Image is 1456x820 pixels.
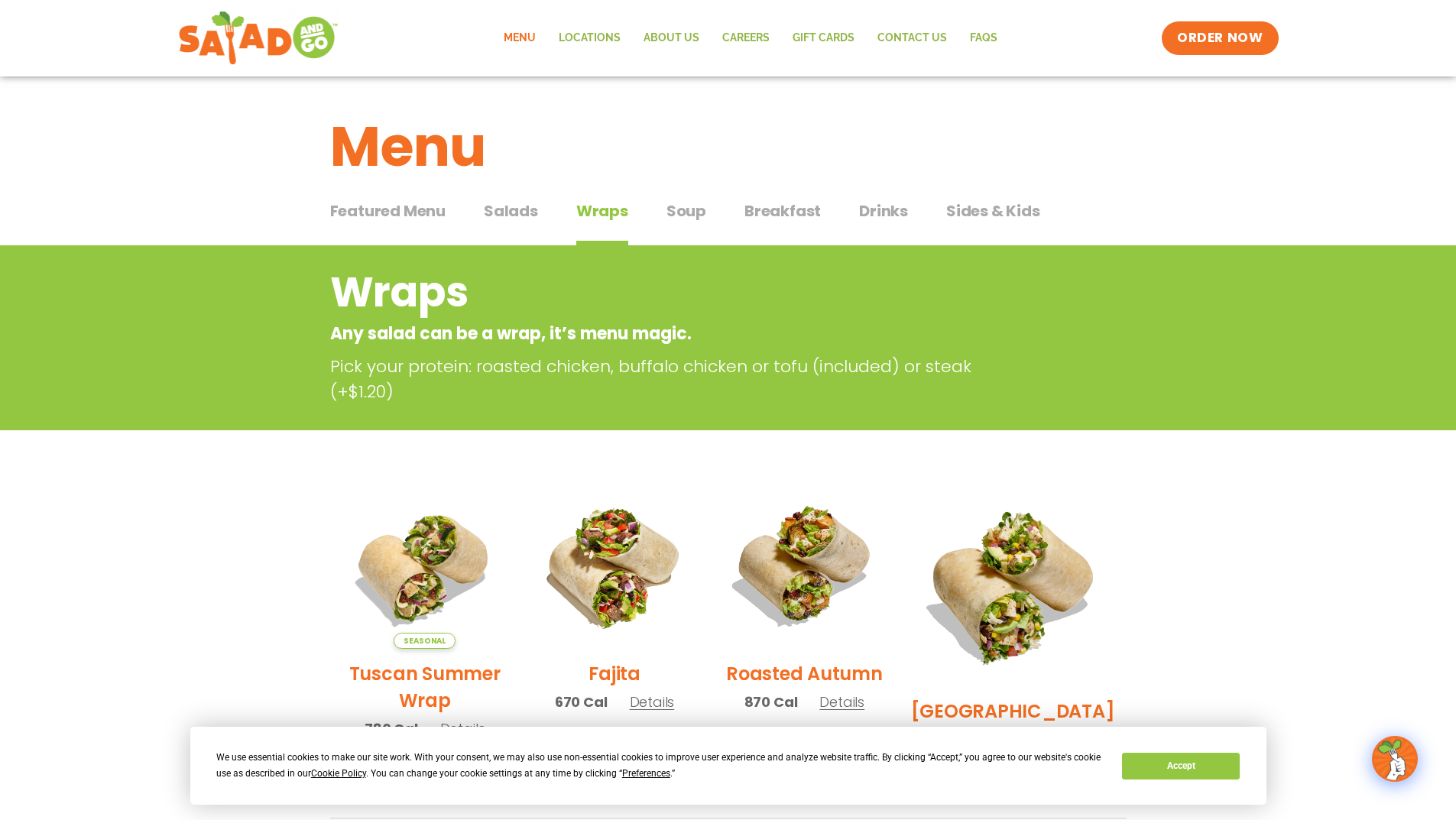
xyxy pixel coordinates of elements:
a: Menu [492,21,547,56]
span: Details [630,692,675,711]
button: Accept [1122,753,1240,779]
a: Locations [547,21,632,56]
span: Drinks [859,199,908,222]
h2: Tuscan Summer Wrap [342,660,508,714]
a: About Us [632,21,711,56]
a: FAQs [958,21,1009,56]
span: Breakfast [744,199,821,222]
span: Wraps [576,199,628,222]
h1: Menu [330,105,1127,188]
img: new-SAG-logo-768×292 [178,8,339,69]
h2: Fajita [589,660,640,687]
h2: [GEOGRAPHIC_DATA] [911,698,1115,724]
a: GIFT CARDS [781,21,866,56]
div: We use essential cookies to make our site work. With your consent, we may also use non-essential ... [216,750,1104,782]
nav: Menu [492,21,1009,56]
span: Details [819,692,864,711]
div: Tabbed content [330,194,1127,246]
span: Details [440,719,485,738]
span: Soup [666,199,706,222]
span: Seasonal [394,633,456,649]
p: Any salad can be a wrap, it’s menu magic. [330,321,1004,346]
span: 870 Cal [744,692,798,712]
p: Pick your protein: roasted chicken, buffalo chicken or tofu (included) or steak (+$1.20) [330,354,1010,404]
img: Product photo for Tuscan Summer Wrap [342,482,508,649]
h2: Wraps [330,261,1004,323]
img: wpChatIcon [1373,737,1416,780]
a: Careers [711,21,781,56]
span: ORDER NOW [1177,29,1263,47]
span: Featured Menu [330,199,446,222]
img: Product photo for BBQ Ranch Wrap [911,482,1115,686]
span: Preferences [622,768,670,779]
span: 670 Cal [555,692,608,712]
span: 780 Cal [365,718,418,739]
a: Contact Us [866,21,958,56]
span: Salads [484,199,538,222]
div: Cookie Consent Prompt [190,727,1266,805]
a: ORDER NOW [1162,21,1278,55]
span: Cookie Policy [311,768,366,779]
span: Sides & Kids [946,199,1040,222]
h2: Roasted Autumn [726,660,883,687]
img: Product photo for Fajita Wrap [531,482,698,649]
img: Product photo for Roasted Autumn Wrap [721,482,887,649]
